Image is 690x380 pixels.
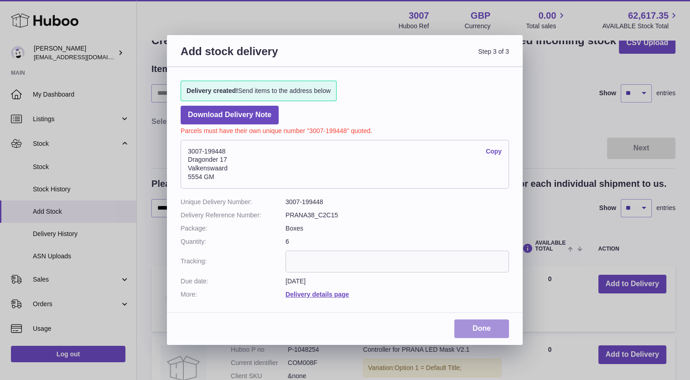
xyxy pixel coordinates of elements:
span: Step 3 of 3 [345,44,509,69]
dd: [DATE] [285,277,509,286]
a: Download Delivery Note [181,106,279,124]
dd: PRANA38_C2C15 [285,211,509,220]
dt: Delivery Reference Number: [181,211,285,220]
dt: More: [181,290,285,299]
h3: Add stock delivery [181,44,345,69]
a: Copy [486,147,502,156]
p: Parcels must have their own unique number "3007-199448" quoted. [181,124,509,135]
a: Delivery details page [285,291,349,298]
a: Done [454,319,509,338]
dt: Tracking: [181,251,285,272]
dd: 6 [285,237,509,246]
dd: Boxes [285,224,509,233]
dt: Quantity: [181,237,285,246]
dt: Due date: [181,277,285,286]
strong: Delivery created! [187,87,238,94]
dd: 3007-199448 [285,198,509,206]
dt: Unique Delivery Number: [181,198,285,206]
address: 3007-199448 Dragonder 17 Valkenswaard 5554 GM [181,140,509,189]
dt: Package: [181,224,285,233]
span: Send items to the address below [187,87,331,95]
